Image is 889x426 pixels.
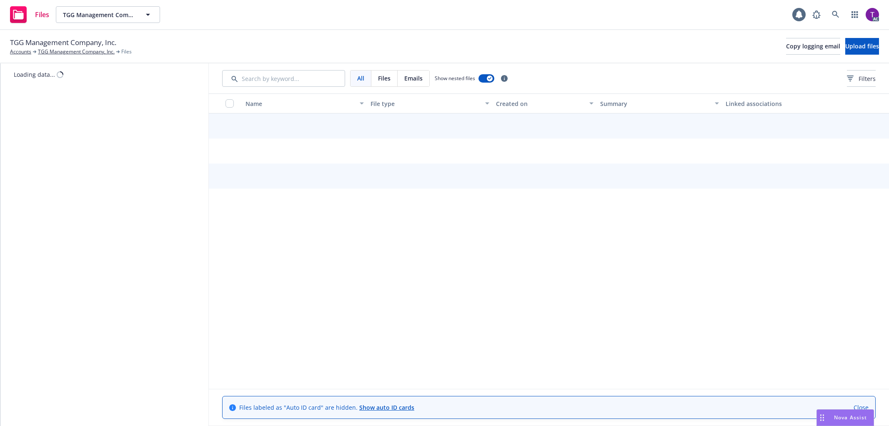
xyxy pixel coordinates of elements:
[35,11,49,18] span: Files
[225,99,234,108] input: Select all
[786,38,840,55] button: Copy logging email
[722,93,847,113] button: Linked associations
[245,99,355,108] div: Name
[827,6,844,23] a: Search
[242,93,367,113] button: Name
[597,93,722,113] button: Summary
[371,99,480,108] div: File type
[845,42,879,50] span: Upload files
[239,403,414,412] span: Files labeled as "Auto ID card" are hidden.
[859,74,876,83] span: Filters
[493,93,597,113] button: Created on
[726,99,844,108] div: Linked associations
[846,6,863,23] a: Switch app
[866,8,879,21] img: photo
[359,403,414,411] a: Show auto ID cards
[10,37,116,48] span: TGG Management Company, Inc.
[854,403,869,412] a: Close
[7,3,53,26] a: Files
[121,48,132,55] span: Files
[817,410,827,426] div: Drag to move
[63,10,135,19] span: TGG Management Company, Inc.
[367,93,492,113] button: File type
[378,74,391,83] span: Files
[404,74,423,83] span: Emails
[834,414,867,421] span: Nova Assist
[38,48,115,55] a: TGG Management Company, Inc.
[14,70,55,79] div: Loading data...
[816,409,874,426] button: Nova Assist
[847,74,876,83] span: Filters
[847,70,876,87] button: Filters
[600,99,709,108] div: Summary
[56,6,160,23] button: TGG Management Company, Inc.
[496,99,584,108] div: Created on
[845,38,879,55] button: Upload files
[435,75,475,82] span: Show nested files
[808,6,825,23] a: Report a Bug
[357,74,364,83] span: All
[786,42,840,50] span: Copy logging email
[10,48,31,55] a: Accounts
[222,70,345,87] input: Search by keyword...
